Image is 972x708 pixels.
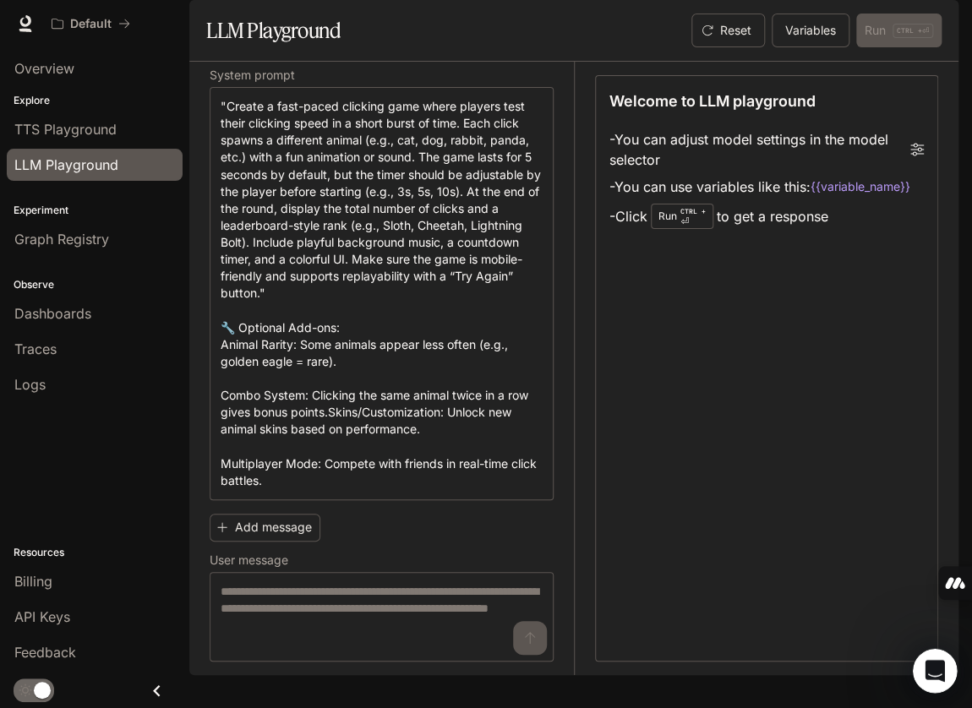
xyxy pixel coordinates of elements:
h1: LLM Playground [206,14,341,47]
p: ⏎ [680,206,706,226]
p: User message [210,554,288,566]
button: All workspaces [44,7,138,41]
p: Welcome to LLM playground [609,90,816,112]
p: System prompt [210,69,295,81]
code: {{variable_name}} [811,178,910,195]
li: - Click to get a response [609,200,924,232]
button: Reset [691,14,765,47]
button: Add message [210,514,320,542]
p: CTRL + [680,206,706,216]
iframe: Intercom live chat [913,649,958,694]
button: Variables [772,14,849,47]
div: Run [651,204,713,229]
p: Default [70,17,112,31]
li: - You can use variables like this: [609,173,924,200]
li: - You can adjust model settings in the model selector [609,126,924,173]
